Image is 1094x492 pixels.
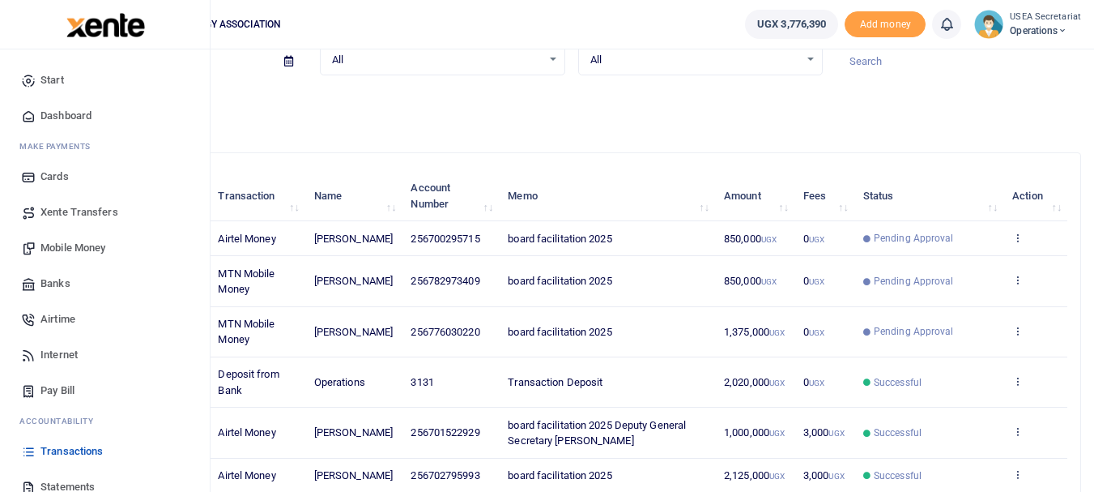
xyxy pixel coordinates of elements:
[218,469,275,481] span: Airtel Money
[314,233,393,245] span: [PERSON_NAME]
[836,48,1081,75] input: Search
[974,10,1003,39] img: profile-user
[305,171,402,221] th: Name: activate to sort column ascending
[28,140,91,152] span: ake Payments
[845,11,926,38] li: Toup your wallet
[874,375,922,390] span: Successful
[809,235,824,244] small: UGX
[499,171,715,221] th: Memo: activate to sort column ascending
[715,171,794,221] th: Amount: activate to sort column ascending
[845,17,926,29] a: Add money
[874,426,922,440] span: Successful
[13,409,197,434] li: Ac
[724,426,785,439] span: 1,000,000
[508,469,611,481] span: board facilitation 2025
[411,426,479,439] span: 256701522929
[590,52,800,68] span: All
[769,429,785,438] small: UGX
[761,235,777,244] small: UGX
[40,383,74,399] span: Pay Bill
[874,274,954,289] span: Pending Approval
[1010,24,1081,38] span: Operations
[65,18,145,30] a: logo-small logo-large logo-large
[32,415,93,427] span: countability
[13,434,197,469] a: Transactions
[13,337,197,373] a: Internet
[724,275,777,287] span: 850,000
[809,379,824,387] small: UGX
[13,266,197,302] a: Banks
[874,231,954,246] span: Pending Approval
[314,426,393,439] span: [PERSON_NAME]
[411,233,479,245] span: 256700295715
[508,233,611,245] span: board facilitation 2025
[724,469,785,481] span: 2,125,000
[40,443,103,460] span: Transactions
[13,134,197,159] li: M
[218,368,279,396] span: Deposit from Bank
[828,429,844,438] small: UGX
[745,10,838,39] a: UGX 3,776,390
[803,469,845,481] span: 3,000
[974,10,1081,39] a: profile-user USEA Secretariat Operations
[803,426,845,439] span: 3,000
[769,472,785,481] small: UGX
[314,469,393,481] span: [PERSON_NAME]
[508,376,602,388] span: Transaction Deposit
[40,72,64,88] span: Start
[803,326,824,338] span: 0
[411,275,479,287] span: 256782973409
[314,376,365,388] span: Operations
[13,98,197,134] a: Dashboard
[411,469,479,481] span: 256702795993
[757,16,826,32] span: UGX 3,776,390
[411,376,433,388] span: 3131
[40,311,75,327] span: Airtime
[62,95,1081,112] p: Download
[874,324,954,339] span: Pending Approval
[218,267,275,296] span: MTN Mobile Money
[845,11,926,38] span: Add money
[724,233,777,245] span: 850,000
[803,275,824,287] span: 0
[40,169,69,185] span: Cards
[402,171,499,221] th: Account Number: activate to sort column ascending
[803,376,824,388] span: 0
[854,171,1003,221] th: Status: activate to sort column ascending
[724,376,785,388] span: 2,020,000
[218,318,275,346] span: MTN Mobile Money
[40,240,105,256] span: Mobile Money
[809,328,824,337] small: UGX
[13,195,197,230] a: Xente Transfers
[13,302,197,337] a: Airtime
[508,275,611,287] span: board facilitation 2025
[739,10,845,39] li: Wallet ballance
[13,373,197,409] a: Pay Bill
[13,62,197,98] a: Start
[40,276,70,292] span: Banks
[508,326,611,338] span: board facilitation 2025
[314,326,393,338] span: [PERSON_NAME]
[794,171,854,221] th: Fees: activate to sort column ascending
[13,230,197,266] a: Mobile Money
[40,204,118,220] span: Xente Transfers
[332,52,542,68] span: All
[761,277,777,286] small: UGX
[314,275,393,287] span: [PERSON_NAME]
[874,468,922,483] span: Successful
[769,379,785,387] small: UGX
[218,426,275,439] span: Airtel Money
[508,419,686,447] span: board facilitation 2025 Deputy General Secretary [PERSON_NAME]
[40,108,92,124] span: Dashboard
[411,326,479,338] span: 256776030220
[769,328,785,337] small: UGX
[724,326,785,338] span: 1,375,000
[40,347,78,363] span: Internet
[218,233,275,245] span: Airtel Money
[809,277,824,286] small: UGX
[1003,171,1067,221] th: Action: activate to sort column ascending
[66,13,145,37] img: logo-large
[1010,11,1081,24] small: USEA Secretariat
[828,472,844,481] small: UGX
[13,159,197,195] a: Cards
